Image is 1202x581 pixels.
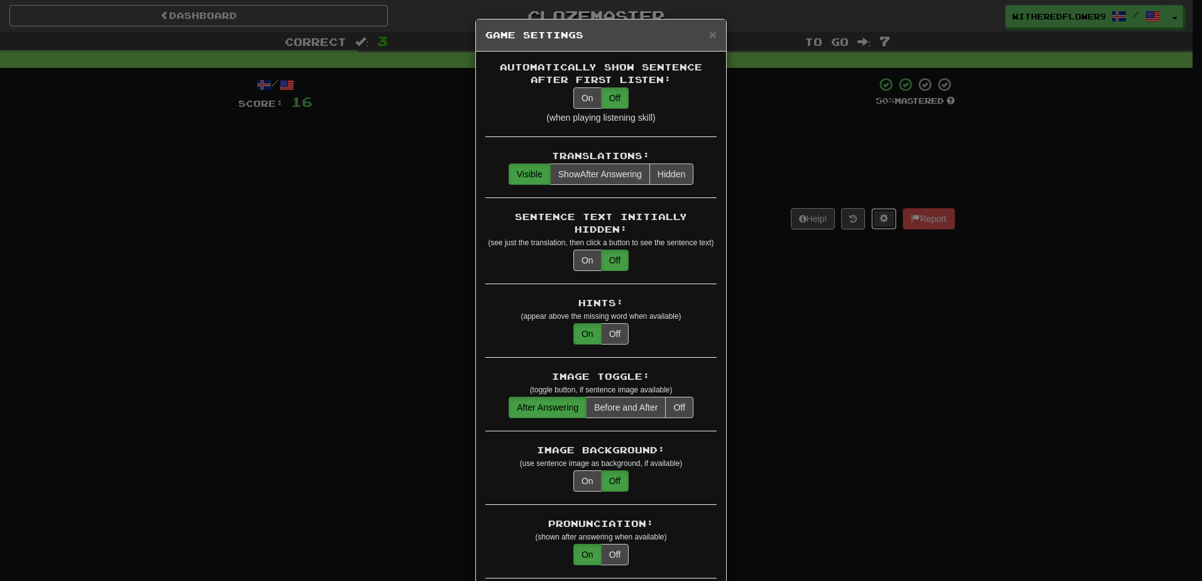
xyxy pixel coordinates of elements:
[601,87,629,109] button: Off
[558,169,580,179] span: Show
[573,470,602,492] button: On
[573,323,602,345] button: On
[485,61,717,86] div: Automatically Show Sentence After First Listen:
[586,397,666,418] button: Before and After
[485,444,717,456] div: Image Background:
[509,163,693,185] div: translations
[485,297,717,309] div: Hints:
[601,250,629,271] button: Off
[649,163,693,185] button: Hidden
[485,150,717,162] div: Translations:
[558,169,642,179] span: After Answering
[665,397,693,418] button: Off
[573,87,602,109] button: On
[485,370,717,383] div: Image Toggle:
[530,385,673,394] small: (toggle button, if sentence image available)
[601,323,629,345] button: Off
[509,397,693,418] div: translations
[485,211,717,236] div: Sentence Text Initially Hidden:
[485,517,717,530] div: Pronunciation:
[521,312,681,321] small: (appear above the missing word when available)
[520,459,682,468] small: (use sentence image as background, if available)
[485,111,717,124] div: (when playing listening skill)
[573,470,629,492] div: translations
[573,544,602,565] button: On
[509,397,587,418] button: After Answering
[601,470,629,492] button: Off
[485,29,717,41] h5: Game Settings
[709,27,717,41] span: ×
[509,163,551,185] button: Visible
[550,163,650,185] button: ShowAfter Answering
[573,250,602,271] button: On
[601,544,629,565] button: Off
[488,238,714,247] small: (see just the translation, then click a button to see the sentence text)
[536,533,667,541] small: (shown after answering when available)
[709,28,717,41] button: Close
